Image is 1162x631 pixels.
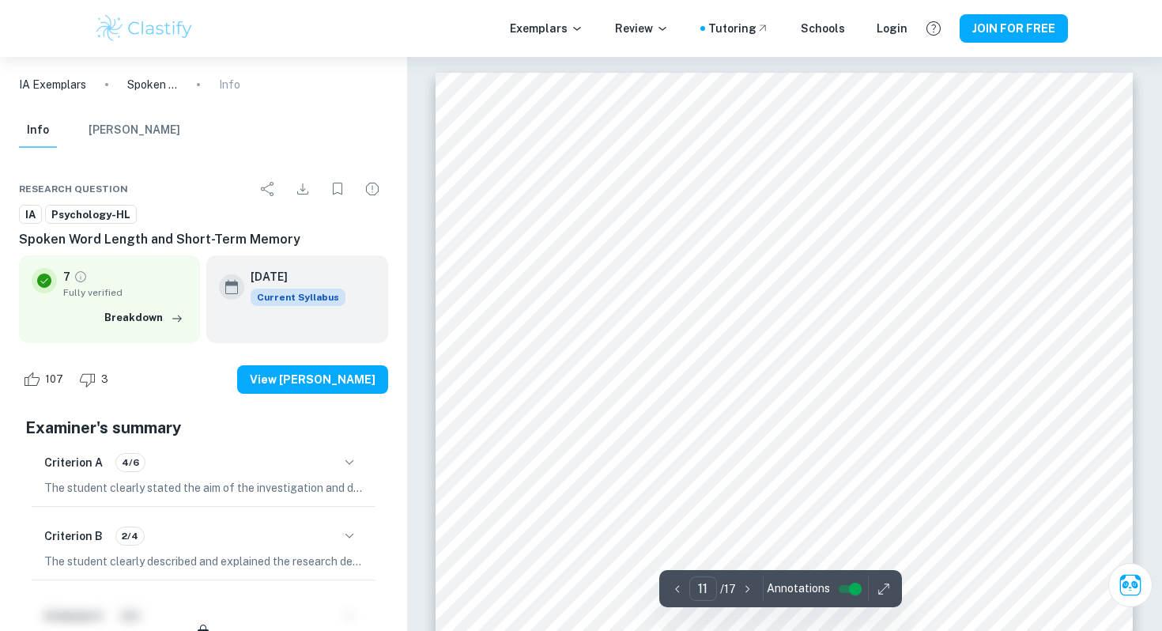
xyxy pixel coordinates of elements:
[44,454,103,471] h6: Criterion A
[219,76,240,93] p: Info
[127,76,178,93] p: Spoken Word Length and Short-Term Memory
[44,479,363,497] p: The student clearly stated the aim of the investigation and described the theory or model upon wh...
[20,207,41,223] span: IA
[19,205,42,225] a: IA
[44,553,363,570] p: The student clearly described and explained the research design, including the use of a repeated ...
[251,289,345,306] span: Current Syllabus
[960,14,1068,43] button: JOIN FOR FREE
[45,205,137,225] a: Psychology-HL
[89,113,180,148] button: [PERSON_NAME]
[92,372,117,387] span: 3
[287,173,319,205] div: Download
[19,182,128,196] span: Research question
[46,207,136,223] span: Psychology-HL
[63,268,70,285] p: 7
[357,173,388,205] div: Report issue
[1108,563,1153,607] button: Ask Clai
[63,285,187,300] span: Fully verified
[615,20,669,37] p: Review
[116,529,144,543] span: 2/4
[252,173,284,205] div: Share
[19,230,388,249] h6: Spoken Word Length and Short-Term Memory
[36,372,72,387] span: 107
[44,527,103,545] h6: Criterion B
[322,173,353,205] div: Bookmark
[251,268,333,285] h6: [DATE]
[25,416,382,440] h5: Examiner's summary
[920,15,947,42] button: Help and Feedback
[720,580,736,598] p: / 17
[708,20,769,37] a: Tutoring
[19,113,57,148] button: Info
[74,270,88,284] a: Grade fully verified
[19,367,72,392] div: Like
[251,289,345,306] div: This exemplar is based on the current syllabus. Feel free to refer to it for inspiration/ideas wh...
[237,365,388,394] button: View [PERSON_NAME]
[19,76,86,93] a: IA Exemplars
[100,306,187,330] button: Breakdown
[116,455,145,470] span: 4/6
[767,580,830,597] span: Annotations
[94,13,194,44] img: Clastify logo
[801,20,845,37] a: Schools
[510,20,583,37] p: Exemplars
[877,20,907,37] a: Login
[75,367,117,392] div: Dislike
